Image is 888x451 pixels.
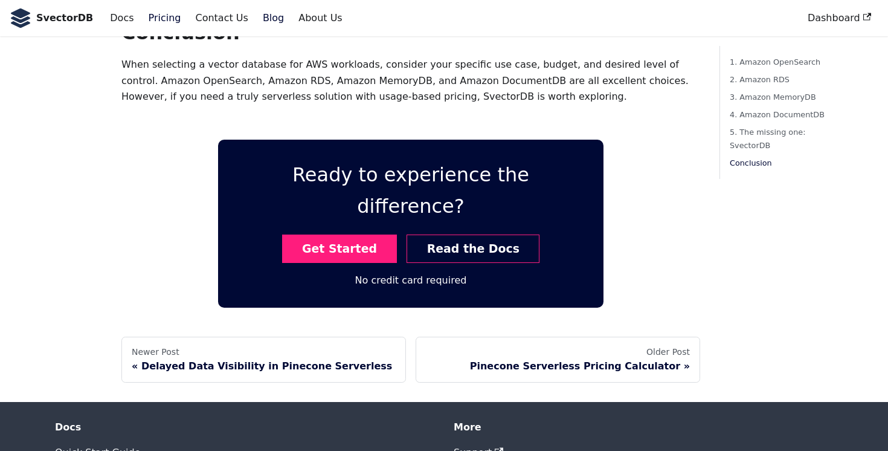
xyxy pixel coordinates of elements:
[256,8,291,28] a: Blog
[121,337,406,383] a: Newer PostDelayed Data Visibility in Pinecone Serverless
[10,8,93,28] a: SvectorDB LogoSvectorDB
[730,91,828,103] a: 3. Amazon MemoryDB
[55,421,434,433] div: Docs
[407,235,539,263] a: Read the Docs
[355,273,467,288] div: No credit card required
[36,10,93,26] b: SvectorDB
[730,73,828,86] a: 2. Amazon RDS
[426,360,690,372] div: Pinecone Serverless Pricing Calculator
[426,347,690,358] div: Older Post
[730,108,828,121] a: 4. Amazon DocumentDB
[800,8,878,28] a: Dashboard
[141,8,188,28] a: Pricing
[121,57,700,105] p: When selecting a vector database for AWS workloads, consider your specific use case, budget, and ...
[132,347,396,358] div: Newer Post
[103,8,141,28] a: Docs
[10,8,31,28] img: SvectorDB Logo
[730,157,828,169] a: Conclusion
[188,8,255,28] a: Contact Us
[132,360,396,372] div: Delayed Data Visibility in Pinecone Serverless
[291,8,349,28] a: About Us
[237,159,585,223] p: Ready to experience the difference?
[730,56,828,68] a: 1. Amazon OpenSearch
[730,126,828,151] a: 5. The missing one: SvectorDB
[416,337,700,383] a: Older PostPinecone Serverless Pricing Calculator
[454,421,833,433] div: More
[282,235,397,263] a: Get Started
[121,337,700,383] nav: Blog post page navigation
